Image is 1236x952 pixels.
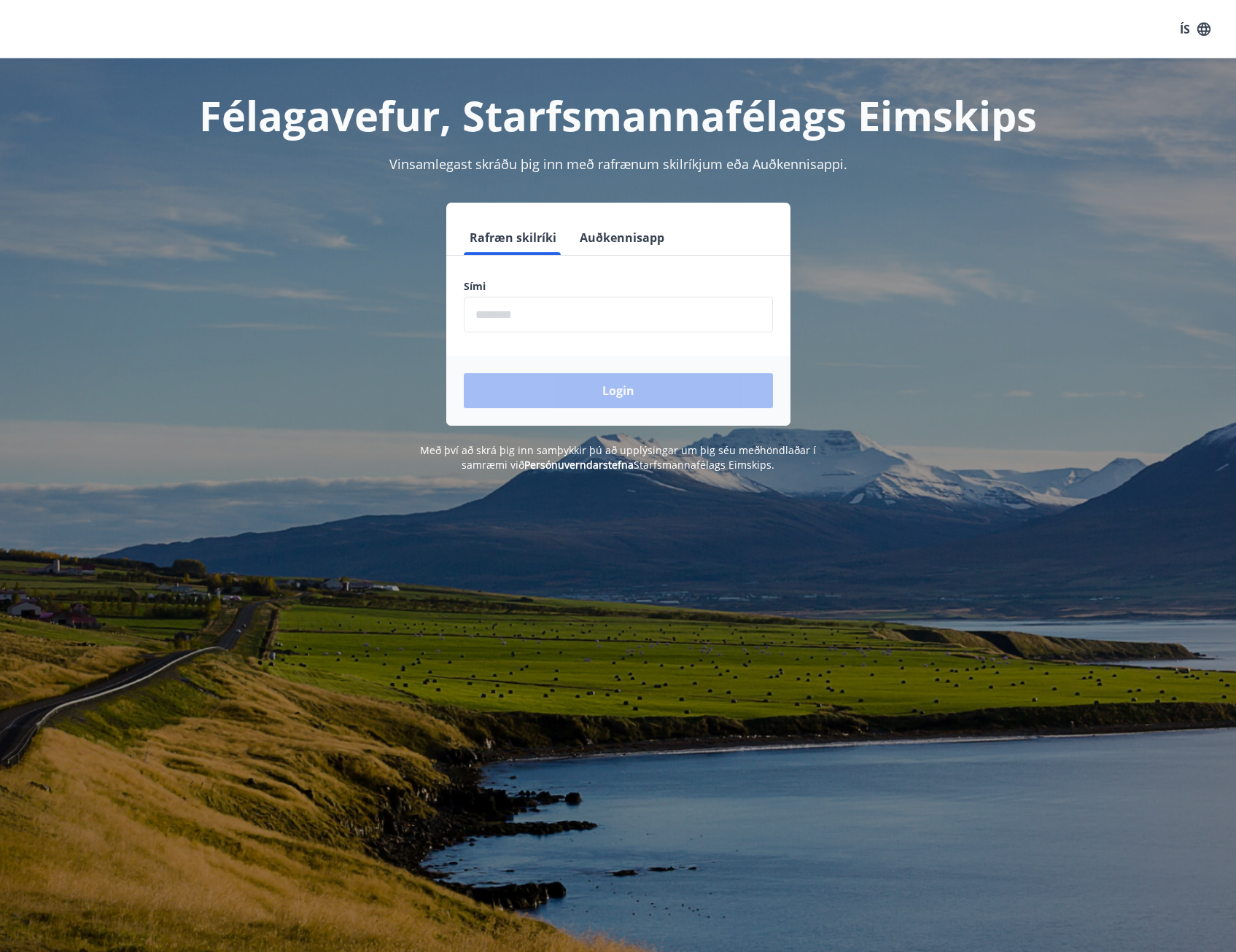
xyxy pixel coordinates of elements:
span: Vinsamlegast skráðu þig inn með rafrænum skilríkjum eða Auðkennisappi. [389,155,847,173]
button: ÍS [1172,16,1218,42]
button: Auðkennisapp [574,220,670,255]
label: Sími [464,279,773,294]
h1: Félagavefur, Starfsmannafélags Eimskips [111,87,1126,143]
a: Persónuverndarstefna [524,458,634,472]
span: Með því að skrá þig inn samþykkir þú að upplýsingar um þig séu meðhöndlaðar í samræmi við Starfsm... [420,443,816,472]
button: Rafræn skilríki [464,220,562,255]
